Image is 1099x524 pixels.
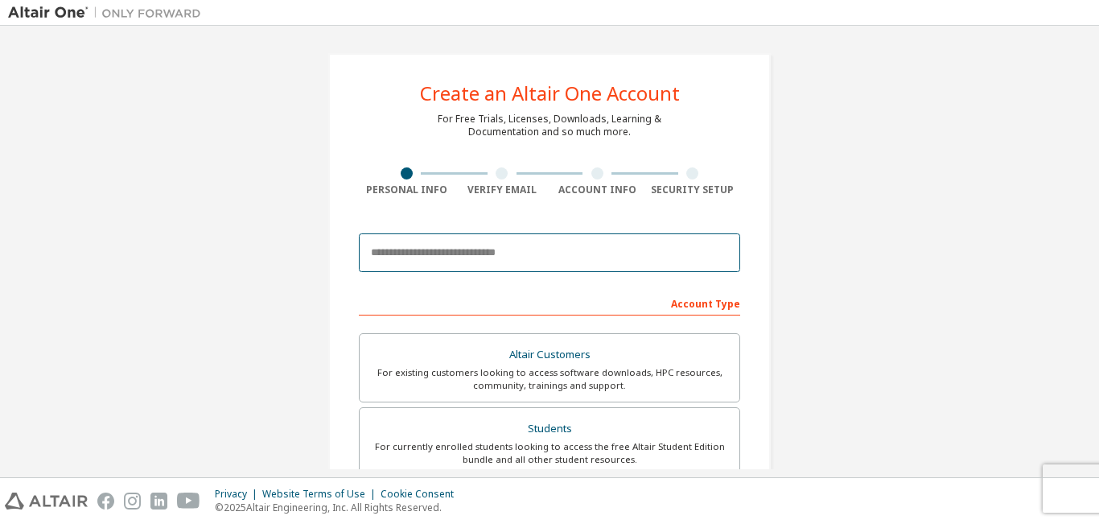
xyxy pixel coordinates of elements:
img: facebook.svg [97,493,114,510]
div: For existing customers looking to access software downloads, HPC resources, community, trainings ... [369,366,730,392]
div: Cookie Consent [381,488,463,501]
div: Students [369,418,730,440]
div: For Free Trials, Licenses, Downloads, Learning & Documentation and so much more. [438,113,661,138]
div: Security Setup [645,184,741,196]
div: Verify Email [455,184,550,196]
div: Privacy [215,488,262,501]
div: Create an Altair One Account [420,84,680,103]
p: © 2025 Altair Engineering, Inc. All Rights Reserved. [215,501,463,514]
img: altair_logo.svg [5,493,88,510]
img: Altair One [8,5,209,21]
div: Personal Info [359,184,455,196]
div: Website Terms of Use [262,488,381,501]
img: youtube.svg [177,493,200,510]
div: For currently enrolled students looking to access the free Altair Student Edition bundle and all ... [369,440,730,466]
div: Account Info [549,184,645,196]
img: linkedin.svg [150,493,167,510]
img: instagram.svg [124,493,141,510]
div: Altair Customers [369,344,730,366]
div: Account Type [359,290,740,316]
